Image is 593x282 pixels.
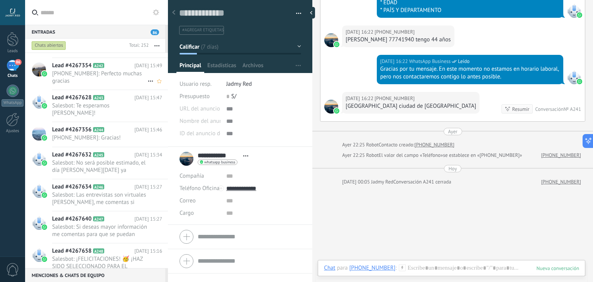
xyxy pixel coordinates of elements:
span: [PHONE_NUMBER]: Gracias! [52,134,147,141]
img: waba.svg [577,79,582,84]
div: Ayer 22:25 [342,141,366,149]
img: waba.svg [42,224,47,230]
img: waba.svg [42,257,47,262]
div: Ajustes [2,129,24,134]
span: Presupuesto [180,93,210,100]
span: +59177741940 [324,33,338,47]
div: № A241 [564,106,581,112]
span: Salesbot: No será posible estimado, el día [PERSON_NAME][DATE] ya empezaron las capacitaciones y ... [52,159,147,174]
span: Lead #4267634 [52,183,91,191]
span: Correo [180,197,196,204]
div: Presupuesto [180,90,220,103]
span: WhatsApp Business [567,4,581,18]
a: Lead #4267634 A246 [DATE] 15:27 Salesbot: Las entrevistas son virtuales [PERSON_NAME], me comenta... [25,179,168,211]
div: [GEOGRAPHIC_DATA] ciudad de [GEOGRAPHIC_DATA] [346,102,476,110]
span: El valor del campo «Teléfono» [379,151,443,159]
div: Cargo [180,207,220,219]
span: Jadmy Red [226,80,252,88]
span: Salesbot: Te esperamos [PERSON_NAME]! [52,102,147,117]
span: Lead #4267640 [52,215,91,223]
div: Hoy [449,165,457,172]
img: waba.svg [334,42,339,47]
div: [DATE] 16:22 [380,58,409,65]
span: Lead #4267356 [52,126,91,134]
span: : [395,264,396,272]
a: Lead #4267640 A247 [DATE] 15:27 Salesbot: Si deseas mayor información me comentas para que se pue... [25,211,168,243]
span: Lead #4267632 [52,151,91,159]
a: Lead #4267354 A242 [DATE] 15:49 [PHONE_NUMBER]: Perfecto muchas gracias [25,58,168,90]
div: Resumir [512,105,530,113]
span: A244 [93,127,104,132]
span: Teléfono Oficina [180,185,220,192]
img: waba.svg [42,135,47,141]
span: [DATE] 15:46 [134,126,162,134]
span: [DATE] 15:27 [134,183,162,191]
span: A243 [93,95,104,100]
span: Archivos [242,62,263,73]
img: waba.svg [42,103,47,109]
div: Entradas [25,25,165,39]
span: Robot [366,141,378,148]
a: Lead #4267658 A248 [DATE] 15:16 Salesbot: ¡FELICITACIONES! 🥳 ¡HAZ SIDO SELECCIONADO PARA EL INGRE... [25,243,168,275]
div: Ocultar [307,7,315,19]
div: URL del anuncio de TikTok [180,103,220,115]
span: 86 [151,29,159,35]
div: Total: 252 [126,42,149,49]
img: waba.svg [42,160,47,166]
span: +59177741940 [374,28,415,36]
div: [DATE] 00:05 [342,178,371,186]
div: Ayer [448,128,457,135]
span: Salesbot: Las entrevistas son virtuales [PERSON_NAME], me comentas si deseas que se comuniquen co... [52,191,147,206]
span: A242 [93,63,104,68]
span: S/ [231,93,236,100]
span: [DATE] 15:27 [134,215,162,223]
div: Nombre del anuncio de TikTok [180,115,220,127]
span: [DATE] 15:47 [134,94,162,102]
button: Correo [180,195,196,207]
div: Conversación A241 cerrada [393,178,451,186]
div: * ⁠PAÍS Y DEPARTAMENTO [380,7,560,14]
a: [PHONE_NUMBER] [541,178,581,186]
span: [PHONE_NUMBER]: Perfecto muchas gracias [52,70,147,85]
span: Principal [180,62,201,73]
span: Lead #4267658 [52,247,91,255]
span: URL del anuncio de TikTok [180,106,245,112]
a: [PHONE_NUMBER] [541,151,581,159]
div: Leads [2,49,24,54]
span: Lead #4267354 [52,62,91,70]
div: +59177741940 [349,264,396,271]
div: Conversación [535,106,564,112]
span: WhatsApp Business [409,58,451,65]
div: Ayer 22:25 [342,151,366,159]
span: Lead #4267628 [52,94,91,102]
img: waba.svg [42,192,47,198]
span: Usuario resp. [180,80,212,88]
div: Menciones & Chats de equipo [25,268,165,282]
span: Salesbot: ¡FELICITACIONES! 🥳 ¡HAZ SIDO SELECCIONADO PARA EL INGRESO A LA CAPACITACIÓN! Del mismo ... [52,255,147,270]
div: ID del anuncio de TikTok [180,127,220,140]
span: [DATE] 15:16 [134,247,162,255]
span: Cargo [180,210,194,216]
span: 86 [15,59,21,65]
img: waba.svg [42,71,47,76]
div: Gracias por tu mensaje. En este momento no estamos en horario laboral, pero nos contactaremos con... [380,65,560,81]
div: Usuario resp. [180,78,220,90]
div: Compañía [180,170,220,182]
img: waba.svg [334,108,339,114]
span: Estadísticas [207,62,236,73]
span: A245 [93,152,104,157]
button: Teléfono Oficina [180,182,220,195]
span: +59177741940 [324,100,338,114]
a: Lead #4267632 A245 [DATE] 15:34 Salesbot: No será posible estimado, el día [PERSON_NAME][DATE] ya... [25,147,168,179]
span: A246 [93,184,104,189]
div: [DATE] 16:22 [346,95,374,102]
a: Lead #4267356 A244 [DATE] 15:46 [PHONE_NUMBER]: Gracias! [25,122,168,147]
span: se establece en «[PHONE_NUMBER]» [443,151,522,159]
div: Contacto creado: [379,141,415,149]
span: Nombre del anuncio de TikTok [180,118,254,124]
span: A248 [93,248,104,253]
span: whatsapp business [204,160,235,164]
span: #agregar etiquetas [182,27,224,33]
span: WhatsApp Business [567,70,581,84]
span: [DATE] 15:49 [134,62,162,70]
